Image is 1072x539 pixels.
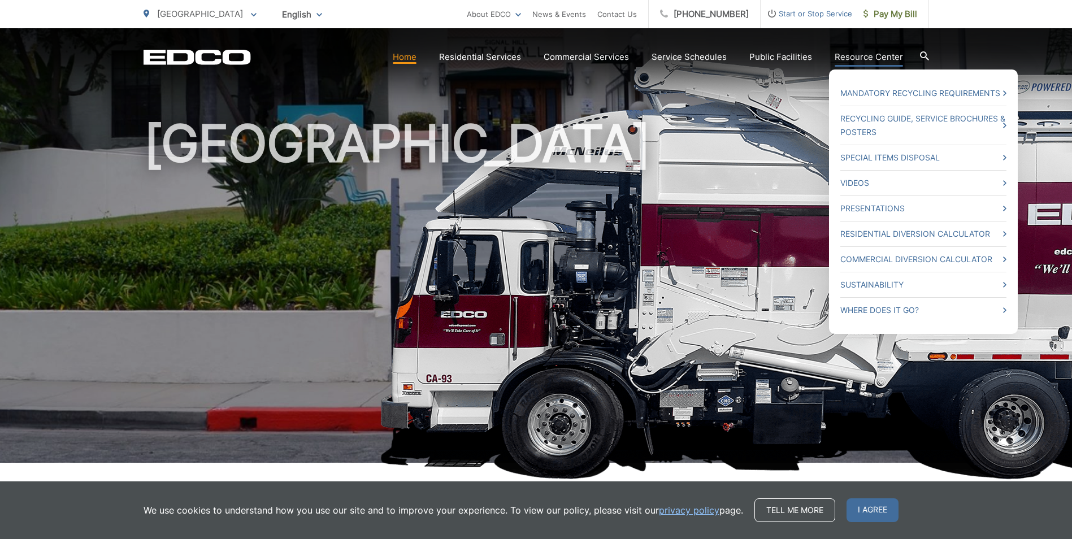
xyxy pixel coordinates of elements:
a: Home [393,50,416,64]
a: Recycling Guide, Service Brochures & Posters [840,112,1006,139]
span: English [274,5,331,24]
h1: [GEOGRAPHIC_DATA] [144,115,929,473]
a: privacy policy [659,503,719,517]
a: Sustainability [840,278,1006,292]
span: Pay My Bill [863,7,917,21]
a: EDCD logo. Return to the homepage. [144,49,251,65]
a: About EDCO [467,7,521,21]
a: Presentations [840,202,1006,215]
a: News & Events [532,7,586,21]
a: Resource Center [835,50,903,64]
a: Residential Services [439,50,521,64]
a: Mandatory Recycling Requirements [840,86,1006,100]
span: I agree [847,498,899,522]
a: Commercial Diversion Calculator [840,253,1006,266]
a: Tell me more [754,498,835,522]
a: Public Facilities [749,50,812,64]
a: Commercial Services [544,50,629,64]
a: Special Items Disposal [840,151,1006,164]
p: We use cookies to understand how you use our site and to improve your experience. To view our pol... [144,503,743,517]
a: Residential Diversion Calculator [840,227,1006,241]
a: Contact Us [597,7,637,21]
a: Service Schedules [652,50,727,64]
a: Videos [840,176,1006,190]
span: [GEOGRAPHIC_DATA] [157,8,243,19]
a: Where Does it Go? [840,303,1006,317]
